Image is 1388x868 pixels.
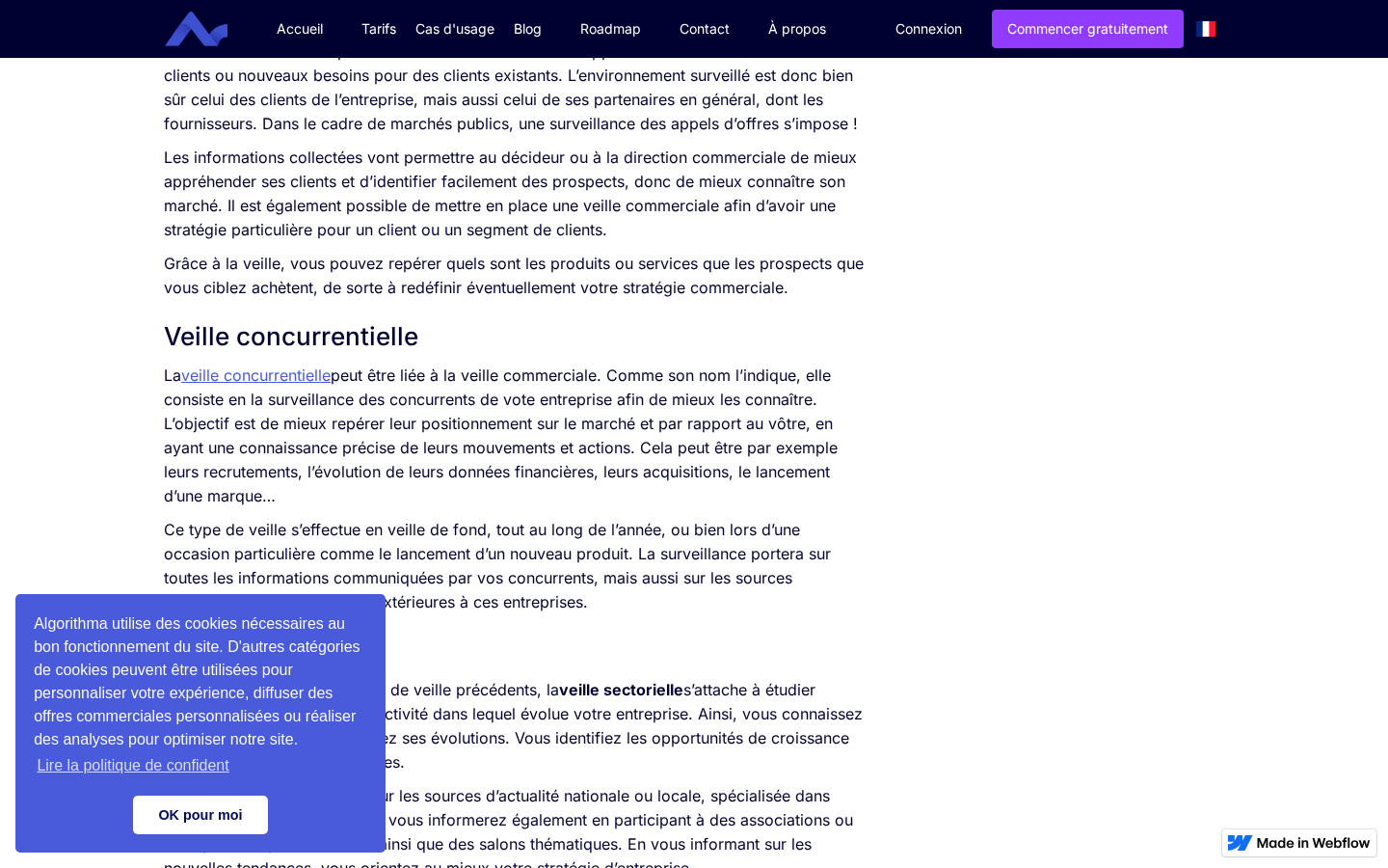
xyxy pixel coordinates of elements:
[15,594,386,853] div: cookieconsent
[164,40,865,136] p: La a pour but d’identifier de nouvelles opportunités de business : nouveaux clients ou nouveaux b...
[415,19,494,39] div: Cas d'usage
[34,612,367,780] span: Algorithma utilise des cookies nécessaires au bon fonctionnement du site. D'autres catégories de ...
[559,680,683,699] strong: veille sectorielle
[164,252,865,300] p: Grâce à la veille, vous pouvez repérer quels sont les produits ou services que les prospects que ...
[164,364,865,508] p: La peut être liée à la veille commerciale. Comme son nom l’indique, elle consiste en la surveilla...
[164,518,865,614] p: Ce type de veille s’effectue en veille de fond, tout au long de l’année, ou bien lors d’une occas...
[992,10,1184,48] a: Commencer gratuitement
[164,634,865,668] h2: Veille sectorielle
[181,366,331,385] a: veille concurrentielle
[179,12,242,47] a: home
[181,41,324,61] strong: veille commerciale
[164,146,865,242] p: Les informations collectées vont permettre au décideur ou à la direction commerciale de mieux app...
[881,11,976,47] a: Connexion
[1257,837,1371,849] img: Made in Webflow
[133,796,268,834] a: dismiss cookie message
[164,319,865,354] h2: Veille concurrentielle
[34,751,232,780] a: learn more about cookies
[164,678,865,774] p: Également liée aux deux types de veille précédents, la s’attache à étudier l’environnement du sec...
